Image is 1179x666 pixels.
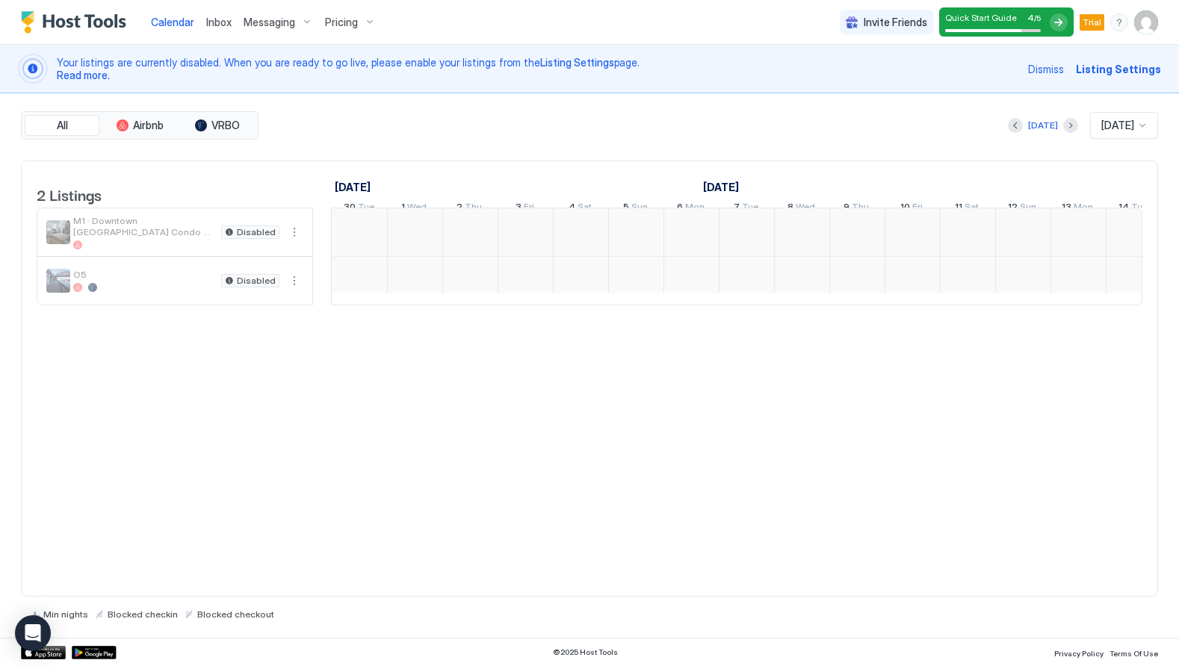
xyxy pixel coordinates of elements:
span: 4 [569,201,575,217]
span: Blocked checkout [197,609,274,620]
a: October 6, 2025 [673,198,708,220]
span: Tue [1131,201,1148,217]
span: Tue [358,201,374,217]
button: All [25,115,99,136]
div: menu [285,272,303,290]
a: September 30, 2025 [331,176,374,198]
a: October 1, 2025 [397,198,430,220]
span: Privacy Policy [1054,649,1104,658]
span: Min nights [43,609,88,620]
a: October 14, 2025 [1115,198,1151,220]
span: Messaging [244,16,295,29]
a: October 10, 2025 [897,198,926,220]
span: Quick Start Guide [945,12,1017,23]
span: Airbnb [133,119,164,132]
span: 11 [955,201,962,217]
span: 2 Listings [37,183,102,205]
span: 9 [844,201,850,217]
span: 30 [344,201,356,217]
a: Host Tools Logo [21,11,133,34]
span: Your listings are currently disabled. When you are ready to go live, please enable your listings ... [57,56,1019,82]
span: Pricing [325,16,358,29]
button: More options [285,223,303,241]
span: [DATE] [1101,119,1134,132]
span: 4 [1027,12,1034,23]
div: Dismiss [1028,61,1064,77]
span: 1 [401,201,405,217]
span: Invite Friends [864,16,927,29]
span: © 2025 Host Tools [553,647,618,657]
span: 6 [677,201,683,217]
a: October 11, 2025 [951,198,982,220]
a: October 3, 2025 [512,198,538,220]
span: M1 · Downtown [GEOGRAPHIC_DATA] Condo with Hot Tub. [73,215,215,237]
a: App Store [21,646,66,659]
a: Google Play Store [72,646,117,659]
a: October 12, 2025 [1004,198,1040,220]
span: Sun [1020,201,1036,217]
button: [DATE] [1026,116,1060,134]
div: Open Intercom Messenger [15,615,51,651]
a: October 4, 2025 [565,198,595,220]
button: More options [285,272,303,290]
span: Calendar [151,16,194,28]
span: 8 [787,201,793,217]
span: Thu [852,201,869,217]
div: tab-group [21,111,259,140]
a: October 7, 2025 [730,198,762,220]
span: Inbox [206,16,232,28]
span: Terms Of Use [1110,649,1158,658]
button: Previous month [1008,118,1023,133]
div: Listing Settings [1076,61,1161,77]
span: 7 [734,201,740,217]
span: Trial [1083,16,1101,29]
span: All [57,119,68,132]
a: Calendar [151,14,194,30]
span: Wed [796,201,815,217]
a: October 5, 2025 [619,198,652,220]
div: User profile [1134,10,1158,34]
span: / 5 [1034,13,1041,23]
span: 12 [1008,201,1018,217]
button: Next month [1063,118,1078,133]
div: [DATE] [1028,119,1058,132]
a: Inbox [206,14,232,30]
div: listing image [46,220,70,244]
span: Blocked checkin [108,609,178,620]
a: October 1, 2025 [699,176,743,198]
a: October 13, 2025 [1058,198,1097,220]
span: Tue [742,201,758,217]
span: 5 [623,201,629,217]
span: Fri [912,201,923,217]
div: menu [1110,13,1128,31]
span: Wed [407,201,427,217]
span: O5 [73,269,215,280]
span: Thu [465,201,482,217]
button: Airbnb [102,115,177,136]
button: VRBO [180,115,255,136]
span: Mon [685,201,705,217]
div: menu [285,223,303,241]
span: 14 [1118,201,1129,217]
span: Mon [1074,201,1093,217]
a: October 2, 2025 [453,198,486,220]
a: Read more. [57,69,110,81]
span: 13 [1062,201,1071,217]
span: 10 [900,201,910,217]
a: Privacy Policy [1054,644,1104,660]
a: Terms Of Use [1110,644,1158,660]
span: Sat [578,201,592,217]
span: 2 [457,201,462,217]
a: Listing Settings [540,56,614,69]
span: VRBO [211,119,240,132]
a: September 30, 2025 [340,198,378,220]
div: listing image [46,269,70,293]
a: October 9, 2025 [840,198,873,220]
span: Fri [524,201,534,217]
span: Sun [631,201,648,217]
